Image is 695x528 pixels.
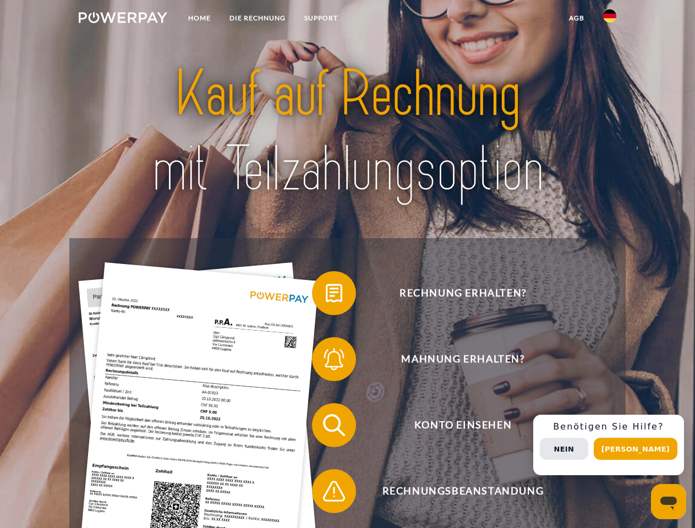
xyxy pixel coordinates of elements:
img: logo-powerpay-white.svg [79,12,167,23]
a: agb [560,8,594,28]
img: de [603,9,616,23]
button: Nein [540,438,588,460]
button: Mahnung erhalten? [312,337,598,381]
img: title-powerpay_de.svg [105,53,590,211]
span: Rechnung erhalten? [328,271,598,315]
img: qb_bill.svg [320,279,348,307]
h3: Benötigen Sie Hilfe? [540,421,677,432]
button: [PERSON_NAME] [594,438,677,460]
img: qb_search.svg [320,411,348,439]
div: Schnellhilfe [533,415,684,475]
span: Konto einsehen [328,403,598,447]
button: Rechnungsbeanstandung [312,469,598,513]
a: Home [179,8,220,28]
a: DIE RECHNUNG [220,8,295,28]
img: qb_bell.svg [320,345,348,373]
button: Konto einsehen [312,403,598,447]
img: qb_warning.svg [320,477,348,505]
span: Rechnungsbeanstandung [328,469,598,513]
span: Mahnung erhalten? [328,337,598,381]
iframe: Schaltfläche zum Öffnen des Messaging-Fensters [651,484,686,519]
a: SUPPORT [295,8,347,28]
button: Rechnung erhalten? [312,271,598,315]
